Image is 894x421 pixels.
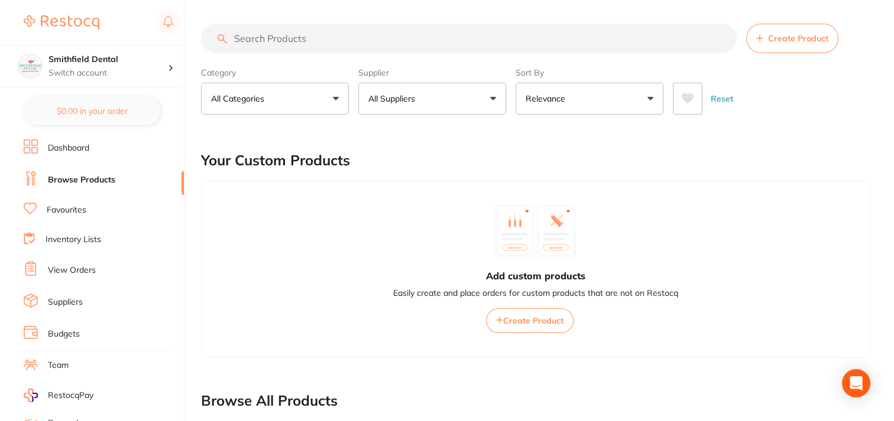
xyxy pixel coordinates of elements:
[48,142,89,154] a: Dashboard
[48,67,168,79] p: Switch account
[201,24,737,53] input: Search Products
[201,67,349,78] label: Category
[211,93,269,105] p: All Categories
[48,360,69,371] a: Team
[48,390,93,402] span: RestocqPay
[486,308,574,333] button: Create Product
[48,54,168,66] h4: Smithfield Dental
[48,174,115,186] a: Browse Products
[201,393,338,409] h2: Browse All Products
[503,315,563,326] span: Create Product
[393,288,678,299] p: Easily create and place orders for custom products that are not on Restocq
[486,269,585,282] h3: Add custom products
[46,234,101,246] a: Inventory Lists
[24,15,99,30] img: Restocq Logo
[201,152,350,169] h2: Your Custom Products
[707,83,737,115] button: Reset
[516,83,663,115] button: Relevance
[842,369,870,397] div: Open Intercom Messenger
[47,204,86,216] a: Favourites
[24,389,38,402] img: RestocqPay
[48,296,83,308] a: Suppliers
[516,67,663,78] label: Sort By
[24,389,93,402] a: RestocqPay
[495,205,535,258] img: custom_product_1
[24,9,99,36] a: Restocq Logo
[358,67,506,78] label: Supplier
[18,54,42,78] img: Smithfield Dental
[48,328,80,340] a: Budgets
[201,83,349,115] button: All Categories
[48,265,96,276] a: View Orders
[537,205,576,258] img: custom_product_2
[746,24,838,53] button: Create Product
[368,93,420,105] p: All Suppliers
[526,93,570,105] p: Relevance
[768,34,828,43] span: Create Product
[24,97,160,125] button: $0.00 in your order
[358,83,506,115] button: All Suppliers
